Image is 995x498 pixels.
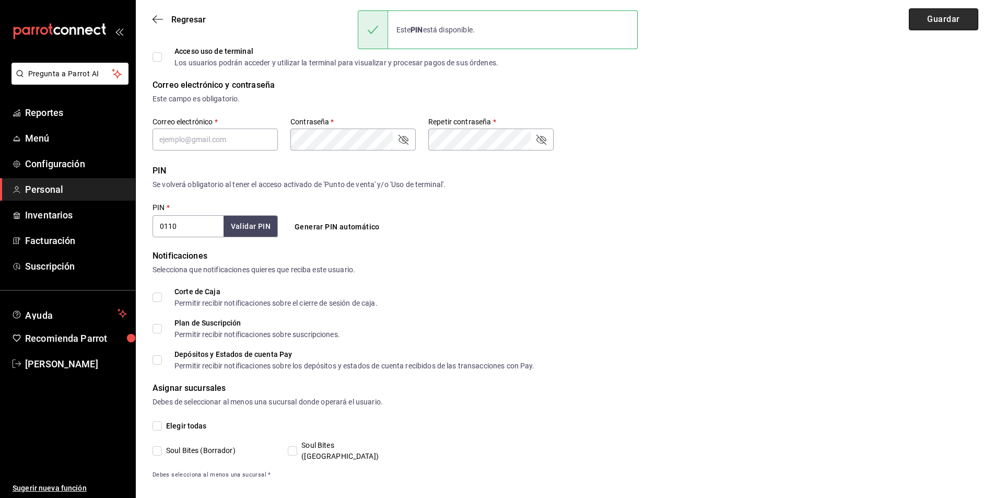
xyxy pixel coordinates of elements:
[153,470,978,480] span: Debes selecciona al menos una sucursal *
[153,94,978,105] div: Este campo es obligatorio.
[411,26,423,34] strong: PIN
[290,217,384,237] button: Generar PIN automático
[153,118,278,125] label: Correo electrónico
[397,133,409,146] button: passwordField
[153,15,206,25] button: Regresar
[174,351,535,358] div: Depósitos y Estados de cuenta Pay
[153,250,978,262] div: Notificaciones
[28,68,112,79] span: Pregunta a Parrot AI
[153,382,978,395] div: Asignar sucursales
[153,397,978,408] div: Debes de seleccionar al menos una sucursal donde operará el usuario.
[25,331,127,345] span: Recomienda Parrot
[153,165,978,177] div: PIN
[174,59,498,66] div: Los usuarios podrán acceder y utilizar la terminal para visualizar y procesar pagos de sus órdenes.
[174,331,340,338] div: Permitir recibir notificaciones sobre suscripciones.
[535,133,547,146] button: passwordField
[174,288,378,295] div: Corte de Caja
[153,179,978,190] div: Se volverá obligatorio al tener el acceso activado de 'Punto de venta' y/o 'Uso de terminal'.
[428,118,554,125] label: Repetir contraseña
[174,362,535,369] div: Permitir recibir notificaciones sobre los depósitos y estados de cuenta recibidos de las transacc...
[11,63,128,85] button: Pregunta a Parrot AI
[7,76,128,87] a: Pregunta a Parrot AI
[153,129,278,150] input: ejemplo@gmail.com
[25,307,113,320] span: Ayuda
[13,483,127,494] span: Sugerir nueva función
[171,15,206,25] span: Regresar
[174,319,340,327] div: Plan de Suscripción
[153,79,978,91] div: Correo electrónico y contraseña
[153,215,224,237] input: 3 a 6 dígitos
[297,440,409,462] span: Soul Bites ([GEOGRAPHIC_DATA])
[25,157,127,171] span: Configuración
[25,234,127,248] span: Facturación
[25,357,127,371] span: [PERSON_NAME]
[162,445,236,456] span: Soul Bites (Borrador)
[388,18,483,41] div: Este está disponible.
[290,118,416,125] label: Contraseña
[909,8,978,30] button: Guardar
[174,299,378,307] div: Permitir recibir notificaciones sobre el cierre de sesión de caja.
[115,27,123,36] button: open_drawer_menu
[153,264,978,275] div: Selecciona que notificaciones quieres que reciba este usuario.
[25,259,127,273] span: Suscripción
[25,106,127,120] span: Reportes
[153,204,170,211] label: PIN
[25,182,127,196] span: Personal
[174,48,498,55] div: Acceso uso de terminal
[25,208,127,222] span: Inventarios
[162,421,207,432] span: Elegir todas
[224,216,278,237] button: Validar PIN
[25,131,127,145] span: Menú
